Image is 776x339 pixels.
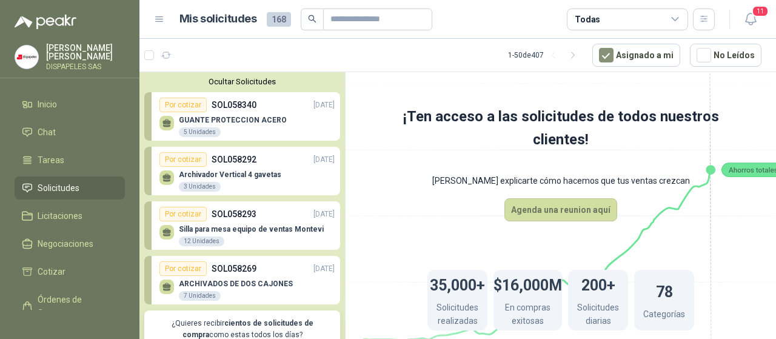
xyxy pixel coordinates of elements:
span: Cotizar [38,265,65,278]
button: 11 [740,8,761,30]
p: Categorías [643,307,685,324]
h1: Mis solicitudes [179,10,257,28]
p: En compras exitosas [493,301,562,331]
p: SOL058269 [212,262,256,275]
a: Inicio [15,93,125,116]
span: search [308,15,316,23]
a: Órdenes de Compra [15,288,125,324]
a: Por cotizarSOL058269[DATE] ARCHIVADOS DE DOS CAJONES7 Unidades [144,256,340,304]
p: SOL058292 [212,153,256,166]
p: [PERSON_NAME] [PERSON_NAME] [46,44,125,61]
p: SOL058293 [212,207,256,221]
div: 7 Unidades [179,291,221,301]
p: Silla para mesa equipo de ventas Montevi [179,225,324,233]
div: 3 Unidades [179,182,221,192]
p: DISPAPELES SAS [46,63,125,70]
p: GUANTE PROTECCION ACERO [179,116,287,124]
div: 12 Unidades [179,237,224,246]
p: Solicitudes diarias [568,301,628,331]
a: Negociaciones [15,232,125,255]
p: Solicitudes realizadas [427,301,487,331]
div: Por cotizar [159,207,207,221]
span: Licitaciones [38,209,82,223]
p: ARCHIVADOS DE DOS CAJONES [179,280,293,288]
span: 11 [752,5,769,17]
button: No Leídos [690,44,761,67]
h1: $16,000M [493,270,562,297]
h1: 200+ [581,270,615,297]
span: Inicio [38,98,57,111]
p: [DATE] [313,99,335,111]
p: Archivador Vertical 4 gavetas [179,170,281,179]
a: Chat [15,121,125,144]
span: Chat [38,126,56,139]
span: Órdenes de Compra [38,293,113,320]
div: Todas [575,13,600,26]
a: Solicitudes [15,176,125,200]
img: Logo peakr [15,15,76,29]
p: [DATE] [313,154,335,166]
div: 5 Unidades [179,127,221,137]
div: 1 - 50 de 407 [508,45,583,65]
p: SOL058340 [212,98,256,112]
b: cientos de solicitudes de compra [182,319,313,339]
a: Por cotizarSOL058293[DATE] Silla para mesa equipo de ventas Montevi12 Unidades [144,201,340,250]
button: Asignado a mi [592,44,680,67]
div: Por cotizar [159,261,207,276]
p: [DATE] [313,263,335,275]
p: [DATE] [313,209,335,220]
a: Licitaciones [15,204,125,227]
a: Tareas [15,149,125,172]
a: Por cotizarSOL058292[DATE] Archivador Vertical 4 gavetas3 Unidades [144,147,340,195]
div: Por cotizar [159,98,207,112]
img: Company Logo [15,45,38,69]
a: Cotizar [15,260,125,283]
h1: 35,000+ [430,270,485,297]
span: Negociaciones [38,237,93,250]
h1: 78 [656,277,673,304]
span: 168 [267,12,291,27]
button: Agenda una reunion aquí [504,198,617,221]
span: Solicitudes [38,181,79,195]
button: Ocultar Solicitudes [144,77,340,86]
a: Por cotizarSOL058340[DATE] GUANTE PROTECCION ACERO5 Unidades [144,92,340,141]
div: Por cotizar [159,152,207,167]
span: Tareas [38,153,64,167]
